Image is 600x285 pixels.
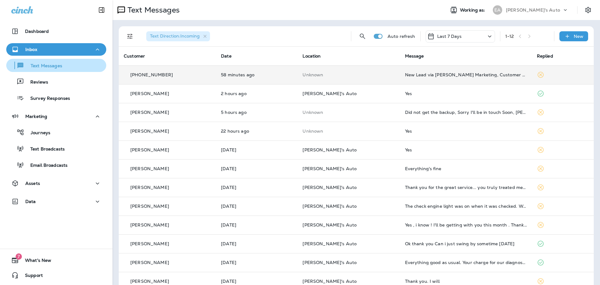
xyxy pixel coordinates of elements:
p: This customer does not have a last location and the phone number they messaged is not assigned to... [302,129,395,134]
p: Oct 3, 2025 01:07 PM [221,166,292,171]
p: [PERSON_NAME] [130,147,169,152]
div: The check engine light was on when it was checked. We were told there was no reason for it to be ... [405,204,527,209]
span: Message [405,53,424,59]
p: Inbox [25,47,37,52]
p: Oct 1, 2025 04:53 PM [221,204,292,209]
div: Yes [405,129,527,134]
p: Text Messages [24,63,62,69]
span: [PERSON_NAME]'s Auto [302,91,357,96]
span: [PERSON_NAME]'s Auto [302,203,357,209]
p: Oct 6, 2025 08:44 AM [221,110,292,115]
button: Text Broadcasts [6,142,106,155]
span: [PERSON_NAME]'s Auto [302,147,357,153]
p: Oct 1, 2025 02:54 PM [221,222,292,227]
div: Thank you for the great service... you truly treated me well..... also please thank Kylie for her... [405,185,527,190]
button: Marketing [6,110,106,123]
span: [PERSON_NAME]'s Auto [302,222,357,228]
span: [PERSON_NAME]'s Auto [302,260,357,265]
button: Support [6,269,106,282]
button: Data [6,195,106,208]
p: [PERSON_NAME] [130,204,169,209]
p: Oct 6, 2025 11:14 AM [221,91,292,96]
p: This customer does not have a last location and the phone number they messaged is not assigned to... [302,110,395,115]
p: [PERSON_NAME] [130,222,169,227]
div: Ok thank you Can i just swing by sometime tomorrow [405,241,527,246]
p: Oct 5, 2025 11:11 AM [221,147,292,152]
p: [PHONE_NUMBER] [130,72,173,77]
div: 1 - 12 [505,34,514,39]
p: Oct 6, 2025 12:53 PM [221,72,292,77]
button: Email Broadcasts [6,158,106,171]
button: Search Messages [356,30,369,43]
p: Oct 5, 2025 03:41 PM [221,129,292,134]
p: Last 7 Days [437,34,462,39]
p: Text Broadcasts [24,146,65,152]
p: Oct 1, 2025 05:40 PM [221,185,292,190]
p: Journeys [24,130,50,136]
span: [PERSON_NAME]'s Auto [302,166,357,171]
p: Oct 1, 2025 02:00 PM [221,241,292,246]
div: EA [493,5,502,15]
button: Reviews [6,75,106,88]
button: Filters [124,30,136,43]
p: [PERSON_NAME] [130,166,169,171]
span: Text Direction : Incoming [150,33,200,39]
p: Auto refresh [387,34,415,39]
div: Did not get the backup, Sorry I'll be in touch Soon, Dan Szymanski. [405,110,527,115]
p: [PERSON_NAME] [130,110,169,115]
div: Thank you. I will [405,279,527,284]
p: [PERSON_NAME] [130,279,169,284]
p: Data [25,199,36,204]
div: Everything good as usual. Your charge for our diagnostic service was very reasonable-can't thank ... [405,260,527,265]
p: Sep 30, 2025 11:38 AM [221,279,292,284]
span: Date [221,53,232,59]
p: [PERSON_NAME] [130,185,169,190]
p: Email Broadcasts [24,163,67,169]
div: Yes [405,91,527,96]
span: Working as: [460,8,487,13]
span: What's New [19,258,51,265]
p: New [574,34,583,39]
button: Dashboard [6,25,106,38]
div: New Lead via Merrick Marketing, Customer Name: George W., Contact info: Masked phone number avail... [405,72,527,77]
span: Location [302,53,321,59]
p: [PERSON_NAME]'s Auto [506,8,560,13]
span: [PERSON_NAME]'s Auto [302,278,357,284]
span: 7 [16,253,22,260]
p: [PERSON_NAME] [130,241,169,246]
p: [PERSON_NAME] [130,260,169,265]
button: Assets [6,177,106,190]
p: Marketing [25,114,47,119]
p: Oct 1, 2025 01:18 PM [221,260,292,265]
button: Journeys [6,126,106,139]
div: Yes [405,147,527,152]
button: Survey Responses [6,91,106,104]
div: Text Direction:Incoming [146,31,210,41]
span: Customer [124,53,145,59]
p: Survey Responses [24,96,70,102]
p: Text Messages [125,5,180,15]
p: Dashboard [25,29,49,34]
div: Yes , i know ! I'll be getting with you this month . Thank's [405,222,527,227]
button: 7What's New [6,254,106,267]
span: Support [19,273,43,280]
button: Settings [582,4,594,16]
p: This customer does not have a last location and the phone number they messaged is not assigned to... [302,72,395,77]
span: [PERSON_NAME]'s Auto [302,185,357,190]
button: Text Messages [6,59,106,72]
div: Everything's fine [405,166,527,171]
p: [PERSON_NAME] [130,91,169,96]
span: [PERSON_NAME]'s Auto [302,241,357,247]
p: Assets [25,181,40,186]
p: [PERSON_NAME] [130,129,169,134]
button: Inbox [6,43,106,56]
span: Replied [537,53,553,59]
p: Reviews [24,79,48,85]
button: Collapse Sidebar [93,4,110,16]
